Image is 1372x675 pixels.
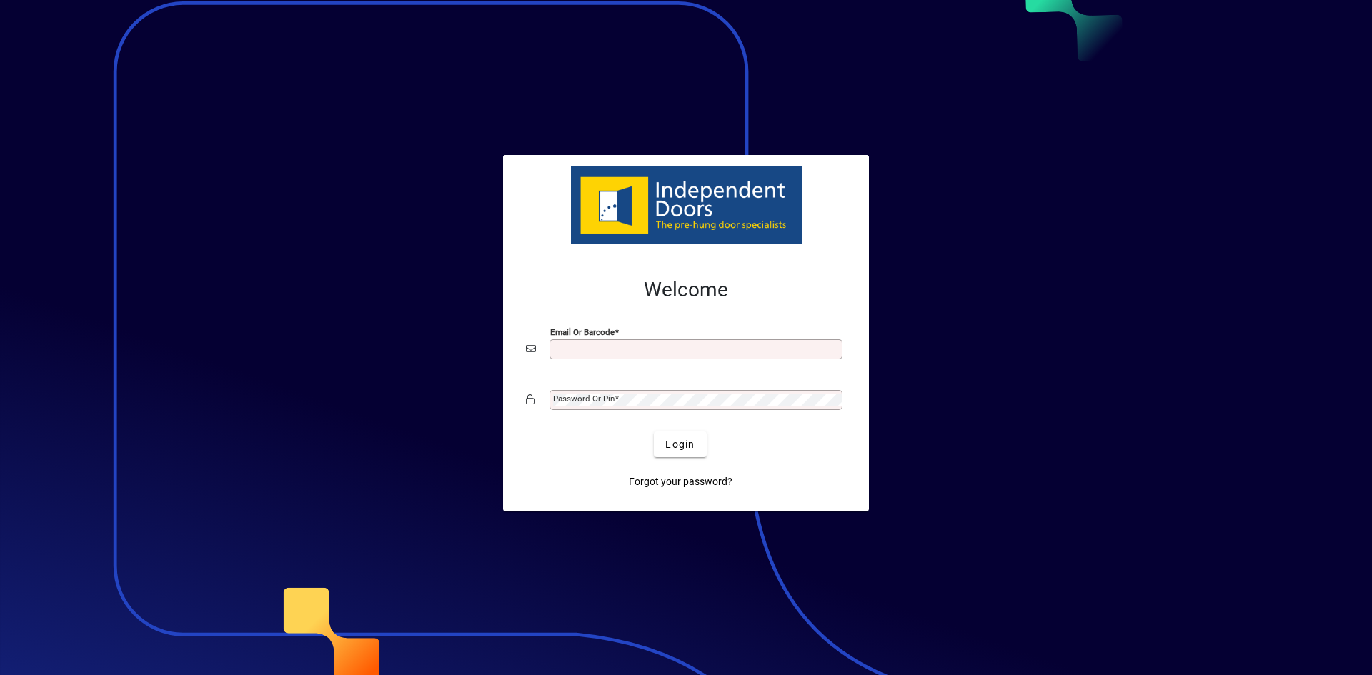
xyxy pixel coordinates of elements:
h2: Welcome [526,278,846,302]
span: Forgot your password? [629,474,732,489]
mat-label: Password or Pin [553,394,615,404]
button: Login [654,431,706,457]
span: Login [665,437,695,452]
a: Forgot your password? [623,469,738,494]
mat-label: Email or Barcode [550,327,615,337]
